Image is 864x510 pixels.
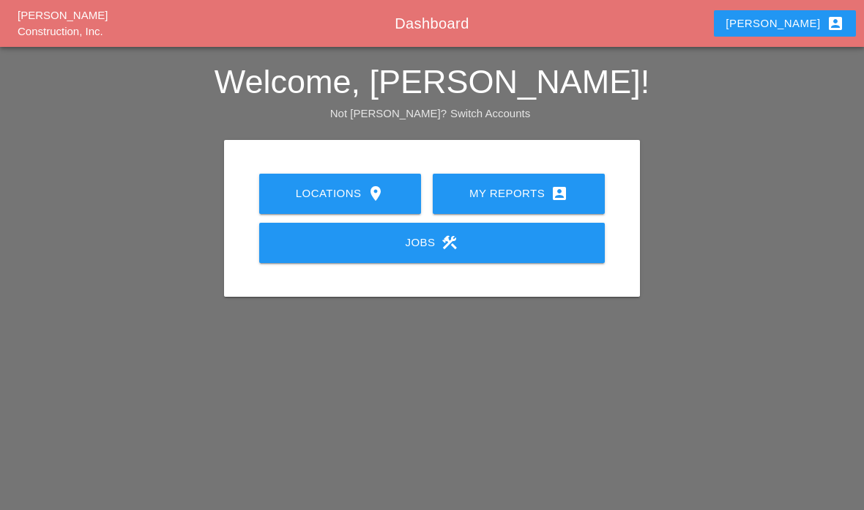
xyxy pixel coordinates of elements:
a: Jobs [259,223,605,263]
span: Not [PERSON_NAME]? [330,107,447,119]
i: account_box [827,15,844,32]
button: [PERSON_NAME] [714,10,855,37]
div: My Reports [456,185,581,202]
div: Locations [283,185,398,202]
a: [PERSON_NAME] Construction, Inc. [18,9,108,38]
i: construction [441,234,458,251]
a: My Reports [433,174,605,214]
div: [PERSON_NAME] [726,15,843,32]
div: Jobs [283,234,581,251]
i: account_box [551,185,568,202]
span: Dashboard [395,15,469,32]
a: Locations [259,174,421,214]
i: location_on [367,185,384,202]
a: Switch Accounts [450,107,530,119]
